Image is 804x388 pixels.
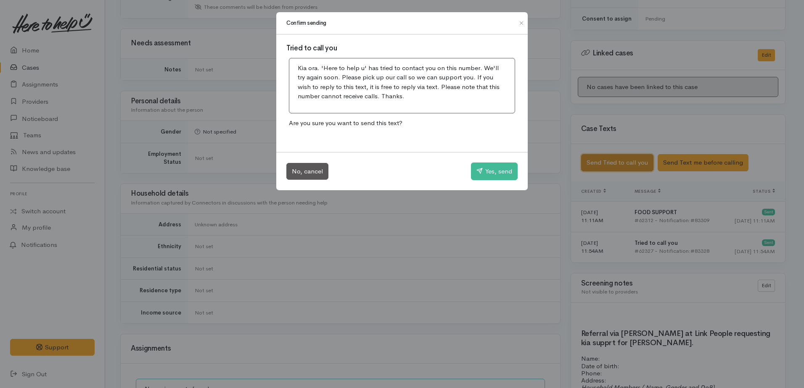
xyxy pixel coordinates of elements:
button: No, cancel [286,163,328,180]
h3: Tried to call you [286,45,518,52]
h1: Confirm sending [286,19,326,27]
button: Close [515,18,528,28]
p: Kia ora. 'Here to help u' has tried to contact you on this number. We'll try again soon. Please p... [298,63,506,101]
button: Yes, send [471,163,518,180]
p: Are you sure you want to send this text? [286,116,518,131]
